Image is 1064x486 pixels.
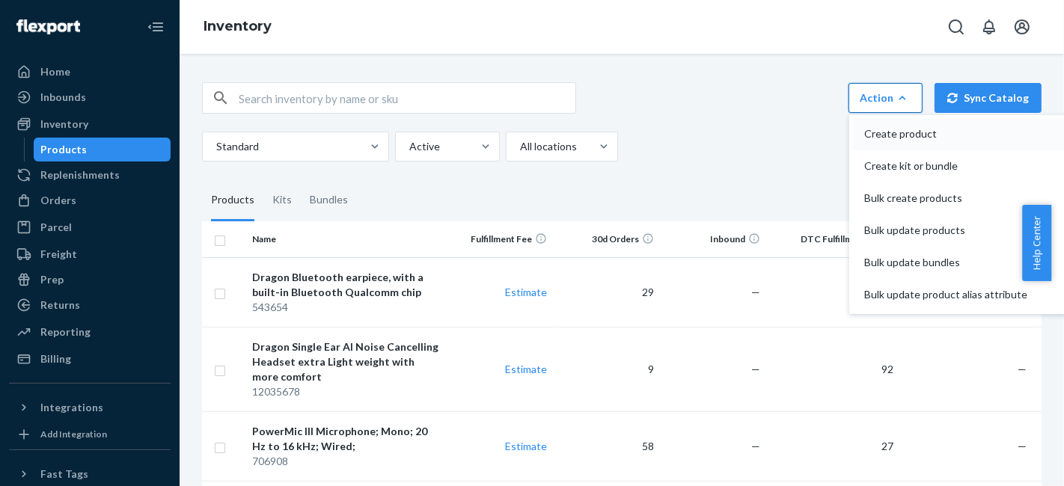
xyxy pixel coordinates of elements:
[935,83,1042,113] button: Sync Catalog
[751,363,760,375] span: —
[864,193,1027,203] span: Bulk create products
[864,129,1027,139] span: Create product
[9,242,171,266] a: Freight
[766,221,899,257] th: DTC Fulfillment
[40,351,71,366] div: Billing
[505,440,547,452] a: Estimate
[9,320,171,344] a: Reporting
[864,257,1027,268] span: Bulk update bundles
[40,428,107,440] div: Add Integration
[41,142,88,157] div: Products
[864,225,1027,236] span: Bulk update products
[215,139,216,154] input: Standard
[519,139,520,154] input: All locations
[1022,205,1051,281] button: Help Center
[864,161,1027,171] span: Create kit or bundle
[252,339,440,384] div: Dragon Single Ear AI Noise Cancelling Headset extra Light weight with more comfort
[660,221,767,257] th: Inbound
[239,83,575,113] input: Search inventory by name or sku
[751,440,760,452] span: —
[252,270,440,300] div: Dragon Bluetooth earpiece, with a built-in Bluetooth Qualcomm chip
[211,179,254,221] div: Products
[252,424,440,454] div: PowerMic III Microphone; Mono; 20 Hz to 16 kHz; Wired;
[849,83,923,113] button: ActionCreate productCreate kit or bundleBulk create productsBulk update productsBulk update bundl...
[141,12,171,42] button: Close Navigation
[40,467,88,482] div: Fast Tags
[408,139,409,154] input: Active
[9,112,171,136] a: Inventory
[9,163,171,187] a: Replenishments
[1018,363,1027,375] span: —
[252,454,440,469] div: 706908
[974,12,1004,42] button: Open notifications
[40,167,120,182] div: Replenishments
[40,298,80,313] div: Returns
[505,286,547,298] a: Estimate
[40,64,70,79] div: Home
[9,85,171,109] a: Inbounds
[40,220,72,235] div: Parcel
[40,117,88,132] div: Inventory
[860,90,911,105] div: Action
[9,396,171,419] button: Integrations
[34,138,171,162] a: Products
[864,289,1027,300] span: Bulk update product alias attribute
[766,327,899,411] td: 92
[1018,440,1027,452] span: —
[310,179,348,221] div: Bundles
[204,18,272,34] a: Inventory
[553,411,660,481] td: 58
[9,188,171,212] a: Orders
[252,300,440,315] div: 543654
[751,286,760,298] span: —
[40,324,91,339] div: Reporting
[40,400,103,415] div: Integrations
[272,179,292,221] div: Kits
[9,462,171,486] button: Fast Tags
[1007,12,1037,42] button: Open account menu
[505,363,547,375] a: Estimate
[9,347,171,371] a: Billing
[553,257,660,327] td: 29
[9,60,171,84] a: Home
[9,268,171,292] a: Prep
[941,12,971,42] button: Open Search Box
[246,221,446,257] th: Name
[192,5,284,49] ol: breadcrumbs
[9,293,171,317] a: Returns
[553,327,660,411] td: 9
[16,19,80,34] img: Flexport logo
[766,257,899,327] td: 466
[40,193,76,208] div: Orders
[40,247,77,262] div: Freight
[9,425,171,443] a: Add Integration
[766,411,899,481] td: 27
[252,384,440,399] div: 12035678
[447,221,554,257] th: Fulfillment Fee
[40,272,64,287] div: Prep
[553,221,660,257] th: 30d Orders
[40,90,86,105] div: Inbounds
[9,215,171,239] a: Parcel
